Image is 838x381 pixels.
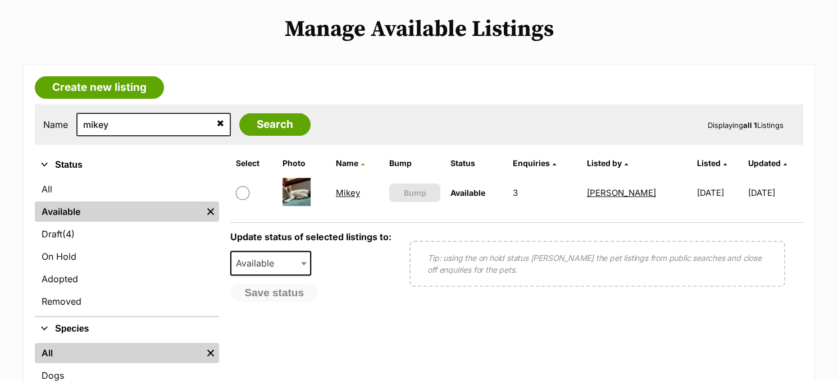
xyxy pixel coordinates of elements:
[35,291,219,311] a: Removed
[35,343,202,363] a: All
[62,227,75,241] span: (4)
[748,173,802,212] td: [DATE]
[35,246,219,267] a: On Hold
[231,154,277,172] th: Select
[202,343,219,363] a: Remove filter
[508,173,581,212] td: 3
[35,76,164,99] a: Create new listing
[693,173,746,212] td: [DATE]
[230,251,311,276] span: Available
[231,255,285,271] span: Available
[587,187,656,198] a: [PERSON_NAME]
[35,322,219,336] button: Species
[35,269,219,289] a: Adopted
[278,154,330,172] th: Photo
[336,187,360,198] a: Mikey
[202,201,219,222] a: Remove filter
[697,158,727,168] a: Listed
[336,158,365,168] a: Name
[385,154,444,172] th: Bump
[43,120,68,130] label: Name
[35,158,219,172] button: Status
[446,154,507,172] th: Status
[450,188,485,198] span: Available
[748,158,780,168] span: Updated
[230,284,318,302] button: Save status
[708,121,784,130] span: Displaying Listings
[35,201,202,222] a: Available
[748,158,786,168] a: Updated
[513,158,556,168] a: Enquiries
[743,121,757,130] strong: all 1
[697,158,721,168] span: Listed
[35,179,219,199] a: All
[35,177,219,316] div: Status
[587,158,622,168] span: Listed by
[239,113,311,136] input: Search
[35,224,219,244] a: Draft
[513,158,550,168] span: translation missing: en.admin.listings.index.attributes.enquiries
[336,158,358,168] span: Name
[403,187,426,199] span: Bump
[427,252,767,276] p: Tip: using the on hold status [PERSON_NAME] the pet listings from public searches and close off e...
[389,183,440,202] button: Bump
[587,158,628,168] a: Listed by
[230,231,391,242] label: Update status of selected listings to:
